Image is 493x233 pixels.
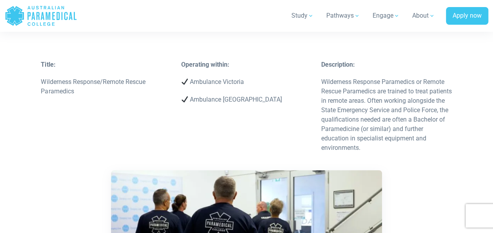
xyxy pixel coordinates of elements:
[5,3,77,29] a: Australian Paramedical College
[41,61,55,68] strong: Title:
[287,5,318,27] a: Study
[182,78,188,85] img: ✔
[368,5,404,27] a: Engage
[181,61,229,68] strong: Operating within:
[182,96,188,102] img: ✔
[446,7,488,25] a: Apply now
[321,77,452,153] p: Wilderness Response Paramedics or Remote Rescue Paramedics are trained to treat patients in remot...
[322,5,365,27] a: Pathways
[181,77,312,87] p: Ambulance Victoria
[41,77,171,96] p: Wilderness Response/Remote Rescue Paramedics
[407,5,440,27] a: About
[321,61,355,68] strong: Description:
[181,95,312,104] p: Ambulance [GEOGRAPHIC_DATA]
